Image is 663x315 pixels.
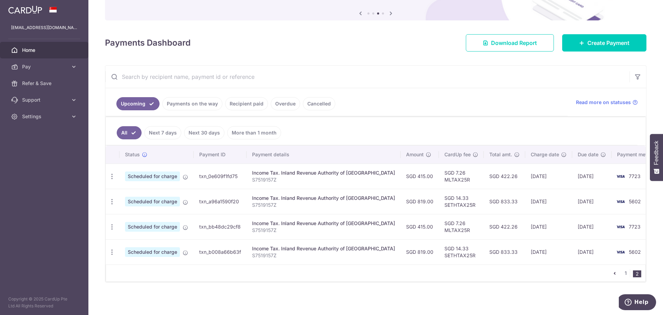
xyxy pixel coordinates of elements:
li: 2 [633,270,641,277]
a: All [117,126,142,139]
span: Create Payment [587,39,630,47]
a: Read more on statuses [576,99,638,106]
span: Feedback [653,141,660,165]
p: S7519157Z [252,202,395,209]
span: CardUp fee [444,151,471,158]
img: Bank Card [614,172,627,180]
div: Income Tax. Inland Revenue Authority of [GEOGRAPHIC_DATA] [252,245,395,252]
td: txn_0e609f1fd75 [194,164,247,189]
td: [DATE] [525,214,572,239]
img: Bank Card [614,223,627,231]
div: Income Tax. Inland Revenue Authority of [GEOGRAPHIC_DATA] [252,169,395,176]
img: Bank Card [614,248,627,256]
span: Scheduled for charge [125,172,180,181]
td: [DATE] [525,239,572,265]
a: Overdue [271,97,300,110]
td: SGD 415.00 [401,214,439,239]
span: 7723 [629,173,641,179]
span: Pay [22,63,68,70]
a: Create Payment [562,34,646,52]
td: txn_bb48dc29cf8 [194,214,247,239]
span: Status [125,151,140,158]
span: Settings [22,113,68,120]
h4: Payments Dashboard [105,37,191,49]
th: Payment ID [194,146,247,164]
td: [DATE] [572,164,612,189]
nav: pager [611,265,645,281]
td: [DATE] [572,189,612,214]
input: Search by recipient name, payment id or reference [105,66,630,88]
div: Income Tax. Inland Revenue Authority of [GEOGRAPHIC_DATA] [252,195,395,202]
p: [EMAIL_ADDRESS][DOMAIN_NAME] [11,24,77,31]
td: SGD 833.33 [484,239,525,265]
th: Payment details [247,146,401,164]
span: 5602 [629,249,641,255]
p: S7519157Z [252,176,395,183]
span: Home [22,47,68,54]
iframe: Opens a widget where you can find more information [619,294,656,312]
td: SGD 7.26 MLTAX25R [439,214,484,239]
span: Scheduled for charge [125,247,180,257]
td: [DATE] [525,164,572,189]
td: txn_b008a66b63f [194,239,247,265]
span: Refer & Save [22,80,68,87]
td: [DATE] [572,239,612,265]
td: SGD 819.00 [401,189,439,214]
td: SGD 14.33 SETHTAX25R [439,189,484,214]
img: CardUp [8,6,42,14]
td: SGD 422.26 [484,214,525,239]
span: Download Report [491,39,537,47]
a: Next 7 days [144,126,181,139]
span: 5602 [629,198,641,204]
a: Cancelled [303,97,335,110]
td: txn_a96a1590f20 [194,189,247,214]
a: Recipient paid [225,97,268,110]
p: S7519157Z [252,227,395,234]
td: SGD 415.00 [401,164,439,189]
span: Total amt. [489,151,512,158]
div: Income Tax. Inland Revenue Authority of [GEOGRAPHIC_DATA] [252,220,395,227]
td: [DATE] [525,189,572,214]
span: Amount [406,151,424,158]
td: [DATE] [572,214,612,239]
span: Scheduled for charge [125,197,180,206]
a: Payments on the way [162,97,222,110]
a: 1 [622,269,630,277]
a: Next 30 days [184,126,224,139]
a: More than 1 month [227,126,281,139]
img: Bank Card [614,197,627,206]
p: S7519157Z [252,252,395,259]
a: Upcoming [116,97,160,110]
span: Read more on statuses [576,99,631,106]
span: Scheduled for charge [125,222,180,232]
span: Due date [578,151,598,158]
a: Download Report [466,34,554,52]
span: 7723 [629,224,641,230]
button: Feedback - Show survey [650,134,663,181]
td: SGD 833.33 [484,189,525,214]
span: Support [22,96,68,103]
td: SGD 422.26 [484,164,525,189]
td: SGD 14.33 SETHTAX25R [439,239,484,265]
td: SGD 7.26 MLTAX25R [439,164,484,189]
td: SGD 819.00 [401,239,439,265]
span: Charge date [531,151,559,158]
